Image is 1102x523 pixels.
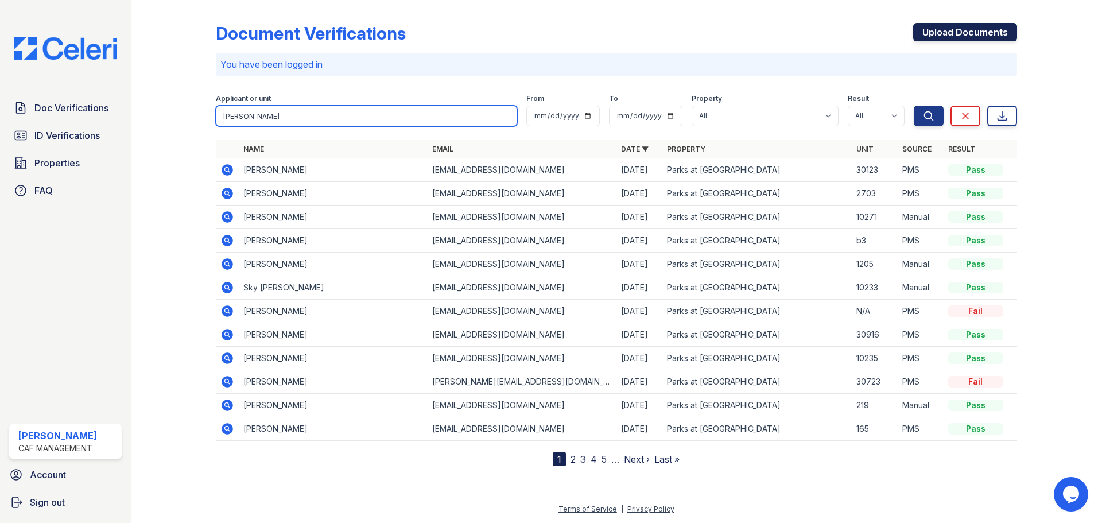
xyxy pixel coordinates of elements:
[239,347,428,370] td: [PERSON_NAME]
[609,94,618,103] label: To
[852,182,898,206] td: 2703
[220,57,1012,71] p: You have been logged in
[898,300,944,323] td: PMS
[948,145,975,153] a: Result
[428,229,616,253] td: [EMAIL_ADDRESS][DOMAIN_NAME]
[239,253,428,276] td: [PERSON_NAME]
[553,452,566,466] div: 1
[243,145,264,153] a: Name
[898,417,944,441] td: PMS
[5,491,126,514] a: Sign out
[616,182,662,206] td: [DATE]
[898,229,944,253] td: PMS
[616,253,662,276] td: [DATE]
[856,145,874,153] a: Unit
[662,417,851,441] td: Parks at [GEOGRAPHIC_DATA]
[239,323,428,347] td: [PERSON_NAME]
[948,188,1003,199] div: Pass
[624,454,650,465] a: Next ›
[5,463,126,486] a: Account
[9,152,122,175] a: Properties
[18,443,97,454] div: CAF Management
[662,253,851,276] td: Parks at [GEOGRAPHIC_DATA]
[898,370,944,394] td: PMS
[898,394,944,417] td: Manual
[9,179,122,202] a: FAQ
[852,417,898,441] td: 165
[428,276,616,300] td: [EMAIL_ADDRESS][DOMAIN_NAME]
[611,452,619,466] span: …
[616,417,662,441] td: [DATE]
[662,158,851,182] td: Parks at [GEOGRAPHIC_DATA]
[428,394,616,417] td: [EMAIL_ADDRESS][DOMAIN_NAME]
[662,182,851,206] td: Parks at [GEOGRAPHIC_DATA]
[34,156,80,170] span: Properties
[852,300,898,323] td: N/A
[571,454,576,465] a: 2
[662,370,851,394] td: Parks at [GEOGRAPHIC_DATA]
[852,206,898,229] td: 10271
[602,454,607,465] a: 5
[616,229,662,253] td: [DATE]
[239,276,428,300] td: Sky [PERSON_NAME]
[34,129,100,142] span: ID Verifications
[848,94,869,103] label: Result
[621,505,623,513] div: |
[34,184,53,197] span: FAQ
[662,276,851,300] td: Parks at [GEOGRAPHIC_DATA]
[898,347,944,370] td: PMS
[428,182,616,206] td: [EMAIL_ADDRESS][DOMAIN_NAME]
[948,258,1003,270] div: Pass
[239,182,428,206] td: [PERSON_NAME]
[898,276,944,300] td: Manual
[216,94,271,103] label: Applicant or unit
[948,400,1003,411] div: Pass
[216,106,517,126] input: Search by name, email, or unit number
[428,206,616,229] td: [EMAIL_ADDRESS][DOMAIN_NAME]
[852,229,898,253] td: b3
[616,158,662,182] td: [DATE]
[898,253,944,276] td: Manual
[852,158,898,182] td: 30123
[621,145,649,153] a: Date ▼
[662,229,851,253] td: Parks at [GEOGRAPHIC_DATA]
[898,206,944,229] td: Manual
[239,158,428,182] td: [PERSON_NAME]
[948,282,1003,293] div: Pass
[239,394,428,417] td: [PERSON_NAME]
[948,164,1003,176] div: Pass
[662,323,851,347] td: Parks at [GEOGRAPHIC_DATA]
[239,229,428,253] td: [PERSON_NAME]
[948,305,1003,317] div: Fail
[667,145,705,153] a: Property
[9,96,122,119] a: Doc Verifications
[616,394,662,417] td: [DATE]
[30,468,66,482] span: Account
[852,347,898,370] td: 10235
[239,300,428,323] td: [PERSON_NAME]
[852,394,898,417] td: 219
[902,145,932,153] a: Source
[616,323,662,347] td: [DATE]
[852,276,898,300] td: 10233
[239,370,428,394] td: [PERSON_NAME]
[428,323,616,347] td: [EMAIL_ADDRESS][DOMAIN_NAME]
[616,276,662,300] td: [DATE]
[1054,477,1091,512] iframe: chat widget
[898,158,944,182] td: PMS
[852,370,898,394] td: 30723
[662,394,851,417] td: Parks at [GEOGRAPHIC_DATA]
[948,423,1003,435] div: Pass
[616,347,662,370] td: [DATE]
[18,429,97,443] div: [PERSON_NAME]
[428,253,616,276] td: [EMAIL_ADDRESS][DOMAIN_NAME]
[428,370,616,394] td: [PERSON_NAME][EMAIL_ADDRESS][DOMAIN_NAME]
[898,323,944,347] td: PMS
[616,206,662,229] td: [DATE]
[898,182,944,206] td: PMS
[239,417,428,441] td: [PERSON_NAME]
[654,454,680,465] a: Last »
[948,235,1003,246] div: Pass
[239,206,428,229] td: [PERSON_NAME]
